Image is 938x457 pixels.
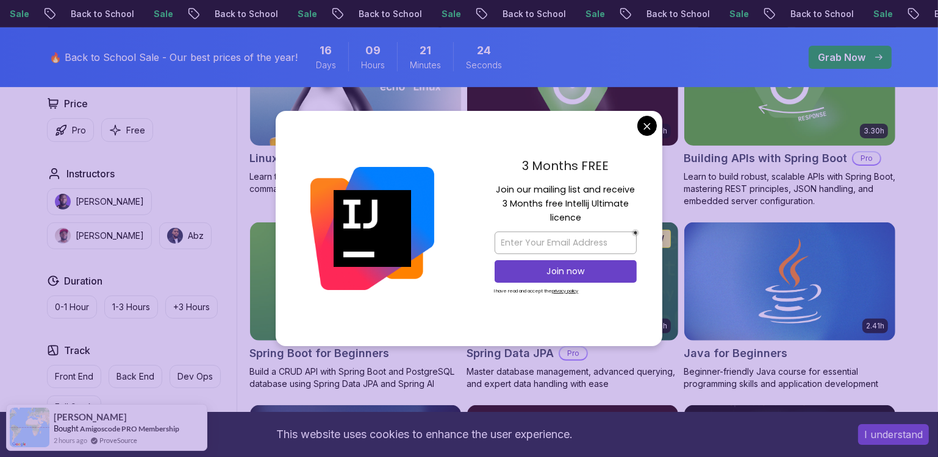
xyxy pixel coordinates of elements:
p: Back to School [360,8,443,20]
p: Master database management, advanced querying, and expert data handling with ease [467,366,679,390]
button: +3 Hours [165,296,218,319]
h2: Track [64,343,90,358]
p: Grab Now [818,50,865,65]
p: Sale [443,8,482,20]
h2: Linux Fundamentals [249,150,357,167]
h2: Java for Beginners [684,345,787,362]
p: Back to School [648,8,731,20]
a: Spring Boot for Beginners card1.67hNEWSpring Boot for BeginnersBuild a CRUD API with Spring Boot ... [249,222,462,390]
h2: Building APIs with Spring Boot [684,150,847,167]
p: Sale [156,8,195,20]
p: Learn the fundamentals of Linux and how to use the command line [249,171,462,195]
span: 16 Days [320,42,332,59]
img: Spring Boot for Beginners card [250,222,461,341]
p: [PERSON_NAME] [76,230,144,242]
p: Full Stack [55,401,93,413]
span: Days [316,59,336,71]
p: Back to School [217,8,299,20]
p: 0-1 Hour [55,301,89,313]
p: Sale [299,8,338,20]
a: Linux Fundamentals card6.00hLinux FundamentalsProLearn the fundamentals of Linux and how to use t... [249,27,462,195]
p: Build a CRUD API with Spring Boot and PostgreSQL database using Spring Data JPA and Spring AI [249,366,462,390]
button: instructor img[PERSON_NAME] [47,188,152,215]
span: Minutes [410,59,441,71]
button: 1-3 Hours [104,296,158,319]
button: Full Stack [47,395,101,419]
p: Back to School [504,8,587,20]
button: Accept cookies [858,424,929,445]
button: Free [101,118,153,142]
p: +3 Hours [173,301,210,313]
h2: Instructors [66,166,115,181]
p: 🔥 Back to School Sale - Our best prices of the year! [49,50,298,65]
span: 9 Hours [365,42,381,59]
p: 3.30h [864,126,884,136]
p: Pro [853,152,880,165]
button: 0-1 Hour [47,296,97,319]
a: ProveSource [99,435,137,445]
p: Abz [188,230,204,242]
span: 24 Seconds [477,42,491,59]
button: Back End [109,365,162,388]
h2: Spring Data JPA [467,345,554,362]
p: 2.41h [866,321,884,331]
p: Sale [875,8,914,20]
p: Sale [731,8,770,20]
a: Amigoscode PRO Membership [80,424,179,433]
img: instructor img [55,194,71,210]
button: instructor imgAbz [159,222,212,249]
span: [PERSON_NAME] [54,412,127,422]
p: Free [126,124,145,136]
p: Back End [116,370,154,383]
p: Pro [560,347,587,360]
p: 1-3 Hours [112,301,150,313]
p: [PERSON_NAME] [76,196,144,208]
h2: Duration [64,274,102,288]
img: Java for Beginners card [684,222,895,341]
img: provesource social proof notification image [10,408,49,447]
p: Back to School [792,8,875,20]
p: Sale [587,8,626,20]
button: Dev Ops [170,365,221,388]
p: Front End [55,370,93,383]
div: This website uses cookies to enhance the user experience. [9,421,840,448]
a: Building APIs with Spring Boot card3.30hBuilding APIs with Spring BootProLearn to build robust, s... [684,27,896,207]
span: 2 hours ago [54,435,87,445]
button: instructor img[PERSON_NAME] [47,222,152,249]
p: Back to School [73,8,156,20]
img: instructor img [167,228,183,244]
button: Front End [47,365,101,388]
span: Bought [54,423,79,433]
p: Pro [72,124,86,136]
p: Sale [12,8,51,20]
a: Java for Beginners card2.41hJava for BeginnersBeginner-friendly Java course for essential program... [684,222,896,390]
p: Learn to build robust, scalable APIs with Spring Boot, mastering REST principles, JSON handling, ... [684,171,896,207]
button: Pro [47,118,94,142]
h2: Spring Boot for Beginners [249,345,389,362]
span: Hours [361,59,385,71]
span: 21 Minutes [420,42,431,59]
span: Seconds [466,59,502,71]
p: Dev Ops [177,370,213,383]
p: Beginner-friendly Java course for essential programming skills and application development [684,366,896,390]
img: instructor img [55,228,71,244]
h2: Price [64,96,88,111]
